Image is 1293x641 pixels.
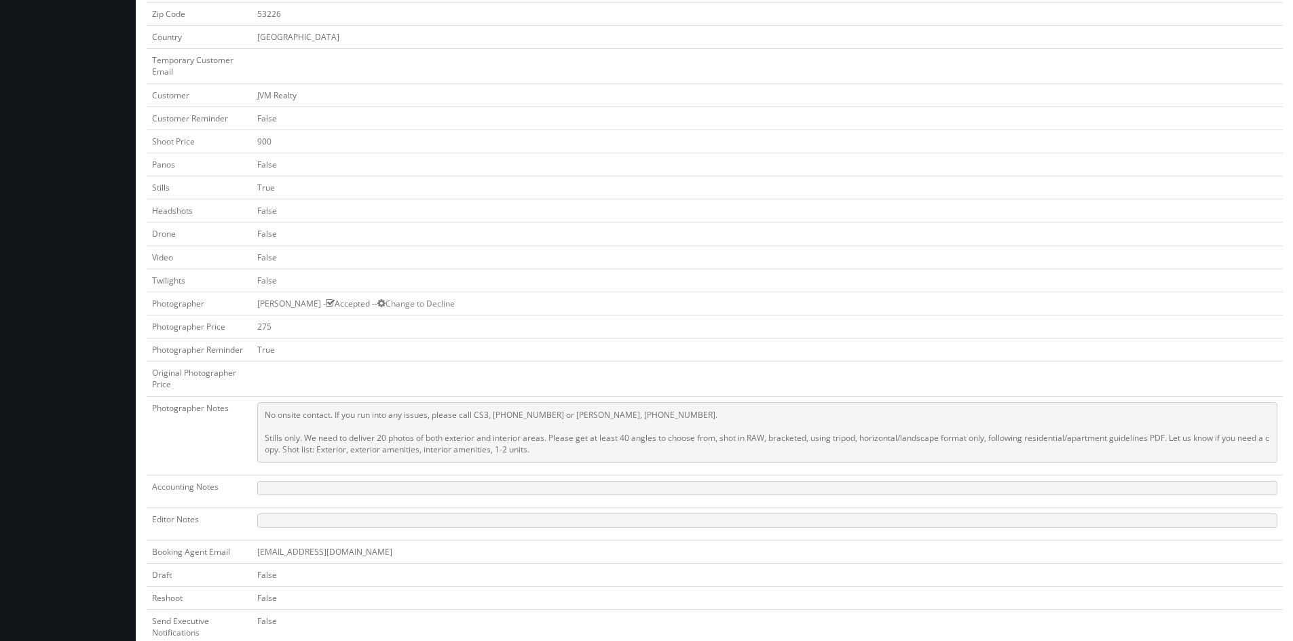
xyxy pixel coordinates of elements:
pre: No onsite contact. If you run into any issues, please call CS3, [PHONE_NUMBER] or [PERSON_NAME], ... [257,402,1277,463]
td: Booking Agent Email [147,540,252,563]
td: Zip Code [147,2,252,25]
td: [PERSON_NAME] - Accepted -- [252,292,1283,315]
td: Temporary Customer Email [147,49,252,83]
td: Twilights [147,269,252,292]
td: [GEOGRAPHIC_DATA] [252,26,1283,49]
td: Accounting Notes [147,475,252,507]
td: JVM Realty [252,83,1283,106]
td: False [252,106,1283,130]
td: False [252,222,1283,246]
td: False [252,153,1283,176]
td: Customer [147,83,252,106]
td: Country [147,26,252,49]
a: Change to Decline [377,298,455,309]
td: False [252,563,1283,586]
td: False [252,269,1283,292]
td: Editor Notes [147,507,252,540]
td: Panos [147,153,252,176]
td: False [252,199,1283,222]
td: False [252,586,1283,609]
td: Photographer Price [147,315,252,338]
td: Drone [147,222,252,246]
td: 275 [252,315,1283,338]
td: Original Photographer Price [147,362,252,396]
td: True [252,338,1283,362]
td: True [252,176,1283,199]
td: Headshots [147,199,252,222]
td: 900 [252,130,1283,153]
td: [EMAIL_ADDRESS][DOMAIN_NAME] [252,540,1283,563]
td: 53226 [252,2,1283,25]
td: Stills [147,176,252,199]
td: Reshoot [147,586,252,609]
td: Customer Reminder [147,106,252,130]
td: False [252,246,1283,269]
td: Photographer [147,292,252,315]
td: Draft [147,563,252,586]
td: Photographer Reminder [147,338,252,362]
td: Video [147,246,252,269]
td: Photographer Notes [147,396,252,475]
td: Shoot Price [147,130,252,153]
